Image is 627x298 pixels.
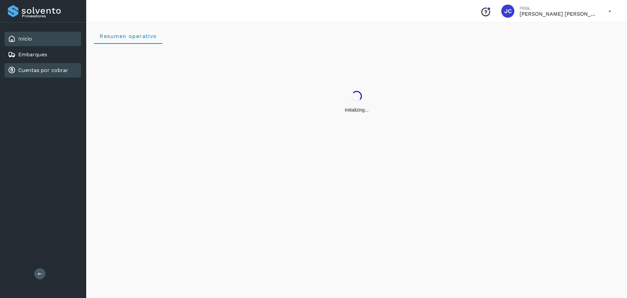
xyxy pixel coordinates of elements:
a: Cuentas por cobrar [18,67,68,73]
div: Inicio [5,32,81,46]
a: Embarques [18,51,47,58]
div: Cuentas por cobrar [5,63,81,78]
a: Inicio [18,36,32,42]
p: JUAN CARLOS MORAN COALLA [520,11,598,17]
div: Embarques [5,47,81,62]
p: Proveedores [22,14,78,18]
p: Hola, [520,5,598,11]
span: Resumen operativo [99,33,157,39]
